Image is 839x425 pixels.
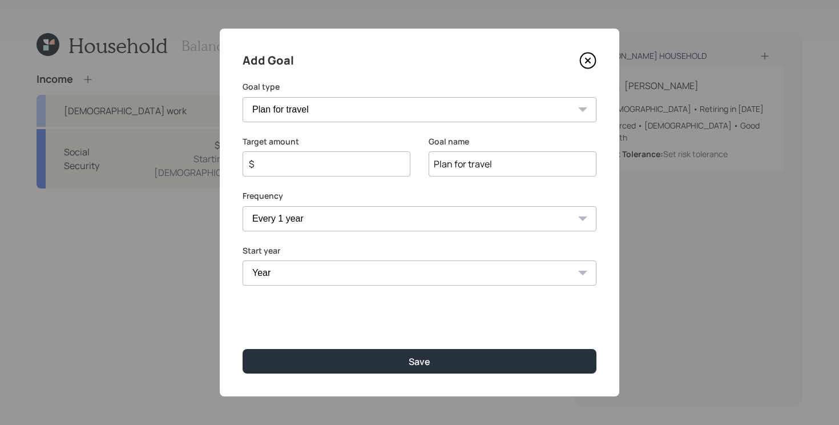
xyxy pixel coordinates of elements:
[243,51,294,70] h4: Add Goal
[243,136,410,147] label: Target amount
[429,136,596,147] label: Goal name
[243,245,596,256] label: Start year
[243,349,596,374] button: Save
[243,190,596,202] label: Frequency
[243,81,596,93] label: Goal type
[409,355,430,368] div: Save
